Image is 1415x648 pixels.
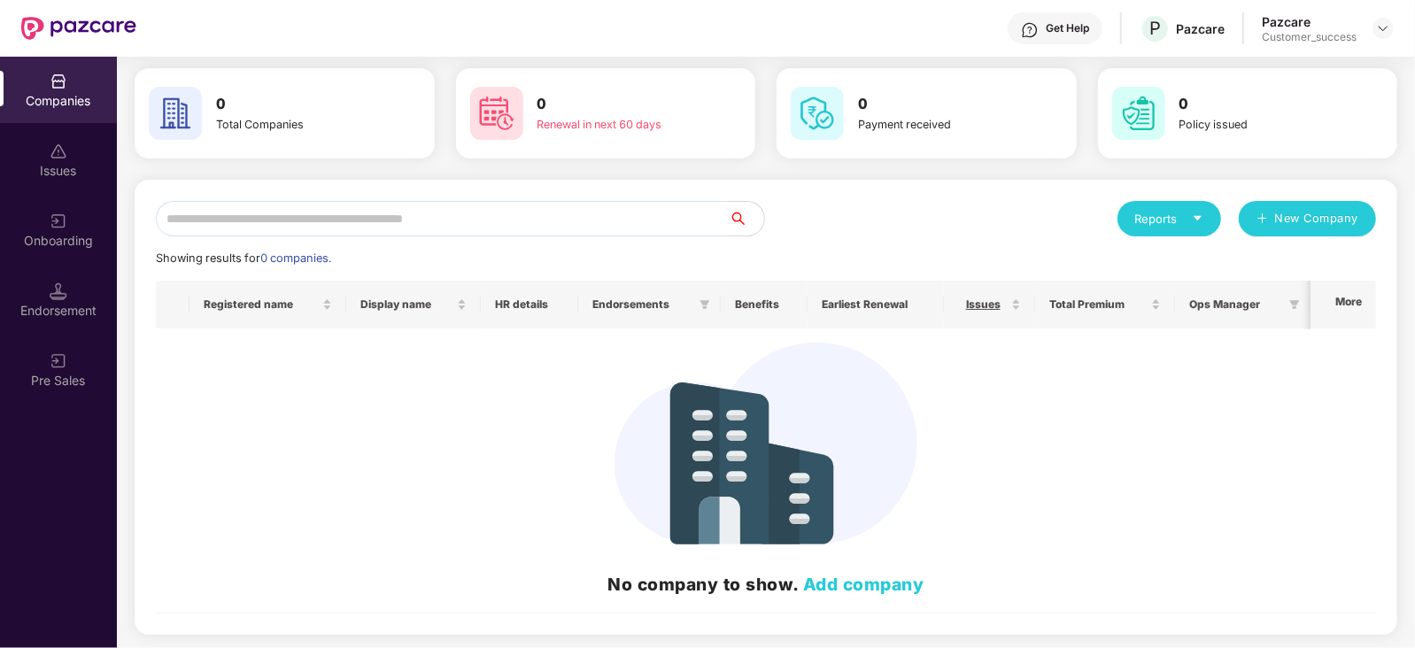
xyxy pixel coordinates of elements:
[216,116,368,134] div: Total Companies
[170,571,1362,598] h2: No company to show.
[481,281,578,328] th: HR details
[21,17,136,40] img: New Pazcare Logo
[1262,13,1357,30] div: Pazcare
[189,281,346,328] th: Registered name
[728,201,765,236] button: search
[1376,21,1390,35] img: svg+xml;base64,PHN2ZyBpZD0iRHJvcGRvd24tMzJ4MzIiIHhtbG5zPSJodHRwOi8vd3d3LnczLm9yZy8yMDAwL3N2ZyIgd2...
[156,251,331,265] span: Showing results for
[944,281,1035,328] th: Issues
[1046,21,1089,35] div: Get Help
[537,93,690,116] h3: 0
[1179,93,1332,116] h3: 0
[1049,297,1148,312] span: Total Premium
[1275,210,1359,228] span: New Company
[50,352,67,370] img: svg+xml;base64,PHN2ZyB3aWR0aD0iMjAiIGhlaWdodD0iMjAiIHZpZXdCb3g9IjAgMCAyMCAyMCIgZmlsbD0ibm9uZSIgeG...
[1286,294,1303,315] span: filter
[1179,116,1332,134] div: Policy issued
[1112,87,1165,140] img: svg+xml;base64,PHN2ZyB4bWxucz0iaHR0cDovL3d3dy53My5vcmcvMjAwMC9zdmciIHdpZHRoPSI2MCIgaGVpZ2h0PSI2MC...
[1192,212,1203,224] span: caret-down
[728,212,764,226] span: search
[149,87,202,140] img: svg+xml;base64,PHN2ZyB4bWxucz0iaHR0cDovL3d3dy53My5vcmcvMjAwMC9zdmciIHdpZHRoPSI2MCIgaGVpZ2h0PSI2MC...
[615,343,917,544] img: svg+xml;base64,PHN2ZyB4bWxucz0iaHR0cDovL3d3dy53My5vcmcvMjAwMC9zdmciIHdpZHRoPSIzNDIiIGhlaWdodD0iMj...
[858,93,1010,116] h3: 0
[1256,212,1268,227] span: plus
[50,143,67,160] img: svg+xml;base64,PHN2ZyBpZD0iSXNzdWVzX2Rpc2FibGVkIiB4bWxucz0iaHR0cDovL3d3dy53My5vcmcvMjAwMC9zdmciIH...
[360,297,453,312] span: Display name
[1262,30,1357,44] div: Customer_success
[260,251,331,265] span: 0 companies.
[1035,281,1175,328] th: Total Premium
[1176,20,1225,37] div: Pazcare
[1149,18,1161,39] span: P
[346,281,481,328] th: Display name
[696,294,714,315] span: filter
[50,73,67,90] img: svg+xml;base64,PHN2ZyBpZD0iQ29tcGFuaWVzIiB4bWxucz0iaHR0cDovL3d3dy53My5vcmcvMjAwMC9zdmciIHdpZHRoPS...
[721,281,808,328] th: Benefits
[858,116,1010,134] div: Payment received
[470,87,523,140] img: svg+xml;base64,PHN2ZyB4bWxucz0iaHR0cDovL3d3dy53My5vcmcvMjAwMC9zdmciIHdpZHRoPSI2MCIgaGVpZ2h0PSI2MC...
[808,281,944,328] th: Earliest Renewal
[537,116,690,134] div: Renewal in next 60 days
[204,297,319,312] span: Registered name
[1311,281,1376,328] th: More
[1239,201,1376,236] button: plusNew Company
[1135,210,1203,228] div: Reports
[50,282,67,300] img: svg+xml;base64,PHN2ZyB3aWR0aD0iMTQuNSIgaGVpZ2h0PSIxNC41IiB2aWV3Qm94PSIwIDAgMTYgMTYiIGZpbGw9Im5vbm...
[592,297,692,312] span: Endorsements
[803,574,924,595] a: Add company
[50,212,67,230] img: svg+xml;base64,PHN2ZyB3aWR0aD0iMjAiIGhlaWdodD0iMjAiIHZpZXdCb3g9IjAgMCAyMCAyMCIgZmlsbD0ibm9uZSIgeG...
[791,87,844,140] img: svg+xml;base64,PHN2ZyB4bWxucz0iaHR0cDovL3d3dy53My5vcmcvMjAwMC9zdmciIHdpZHRoPSI2MCIgaGVpZ2h0PSI2MC...
[1289,299,1300,310] span: filter
[958,297,1008,312] span: Issues
[700,299,710,310] span: filter
[1189,297,1282,312] span: Ops Manager
[216,93,368,116] h3: 0
[1021,21,1039,39] img: svg+xml;base64,PHN2ZyBpZD0iSGVscC0zMngzMiIgeG1sbnM9Imh0dHA6Ly93d3cudzMub3JnLzIwMDAvc3ZnIiB3aWR0aD...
